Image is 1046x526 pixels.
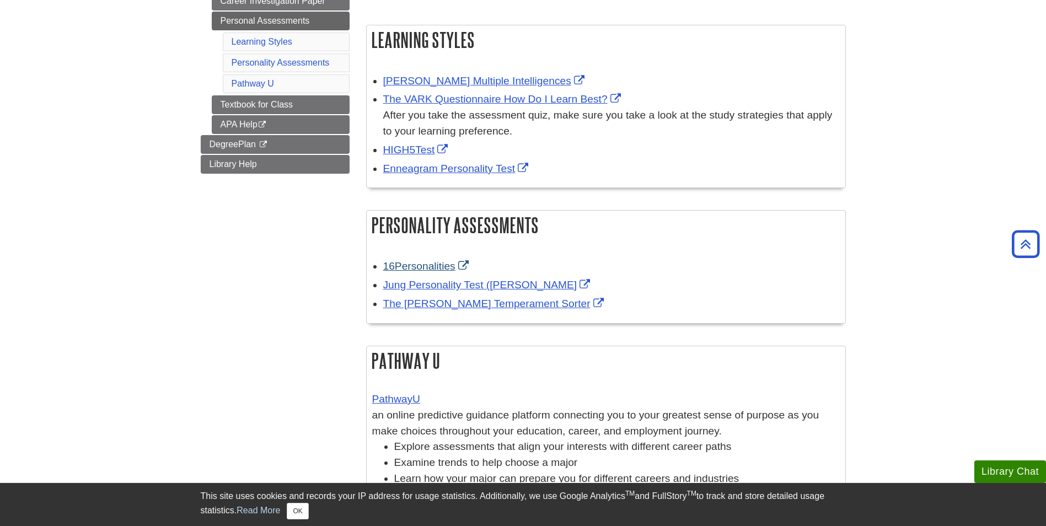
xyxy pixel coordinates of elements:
a: Personality Assessments [232,58,330,67]
sup: TM [687,490,696,497]
div: This site uses cookies and records your IP address for usage statistics. Additionally, we use Goo... [201,490,846,519]
a: Learning Styles [232,37,292,46]
span: Library Help [210,159,257,169]
div: an online predictive guidance platform connecting you to your greatest sense of purpose as you ma... [372,391,840,439]
a: Textbook for Class [212,95,350,114]
a: Back to Top [1008,237,1043,251]
a: Personal Assessments [212,12,350,30]
a: Link opens in new window [383,298,607,309]
a: Link opens in new window [383,260,471,272]
a: Read More [237,506,280,515]
a: PathwayU [372,393,420,405]
i: This link opens in a new window [258,141,267,148]
a: APA Help [212,115,350,134]
a: Link opens in new window [383,163,532,174]
a: Link opens in new window [383,93,624,105]
span: DegreePlan [210,139,256,149]
a: Pathway U [232,79,274,88]
li: Explore assessments that align your interests with different career paths [394,439,840,455]
h2: Pathway U [367,346,845,375]
sup: TM [625,490,635,497]
div: After you take the assessment quiz, make sure you take a look at the study strategies that apply ... [383,108,840,139]
a: Link opens in new window [383,75,587,87]
a: DegreePlan [201,135,350,154]
h2: Learning Styles [367,25,845,55]
li: Examine trends to help choose a major [394,455,840,471]
button: Library Chat [974,460,1046,483]
button: Close [287,503,308,519]
a: Link opens in new window [383,279,593,291]
h2: Personality Assessments [367,211,845,240]
a: Link opens in new window [383,144,451,155]
i: This link opens in a new window [258,121,267,128]
li: Learn how your major can prepare you for different careers and industries [394,471,840,487]
a: Library Help [201,155,350,174]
